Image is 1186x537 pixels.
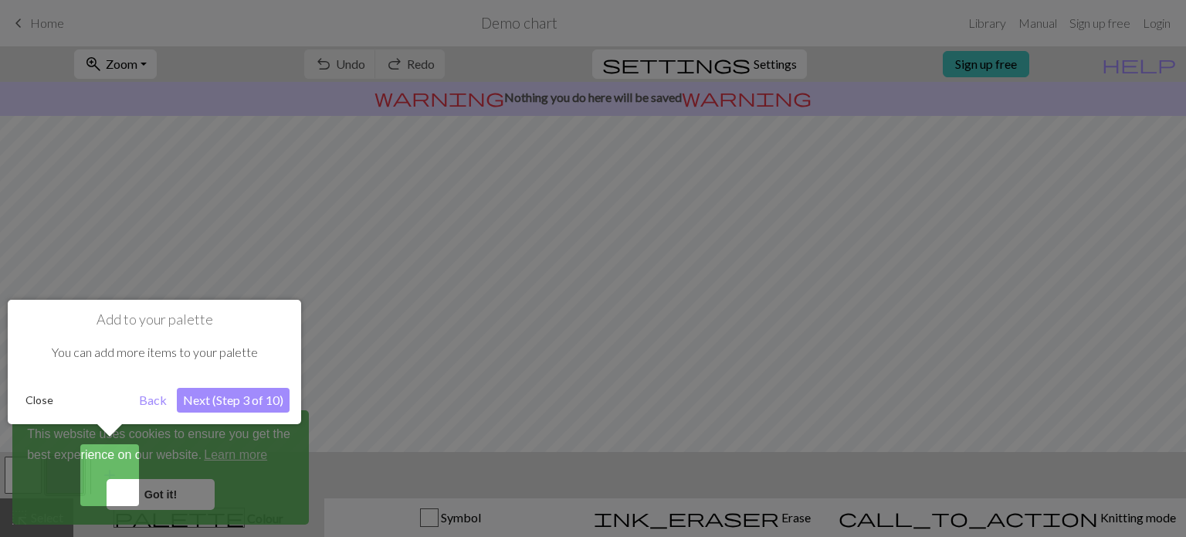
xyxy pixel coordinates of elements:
[19,328,290,376] div: You can add more items to your palette
[177,388,290,413] button: Next (Step 3 of 10)
[19,389,59,412] button: Close
[133,388,173,413] button: Back
[8,300,301,424] div: Add to your palette
[19,311,290,328] h1: Add to your palette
